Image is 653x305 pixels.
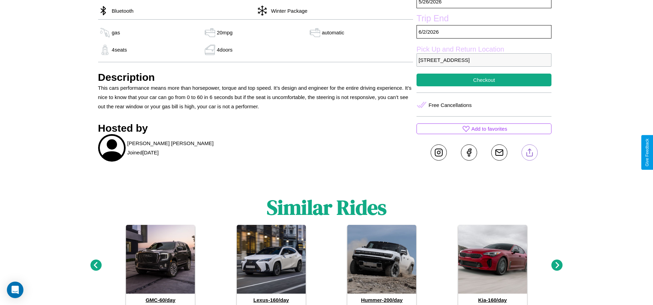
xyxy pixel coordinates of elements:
p: Bluetooth [108,6,134,15]
img: gas [203,28,217,38]
p: Joined [DATE] [127,148,159,157]
p: Free Cancellations [429,100,472,110]
p: 4 doors [217,45,233,54]
p: [PERSON_NAME] [PERSON_NAME] [127,139,214,148]
p: 4 seats [112,45,127,54]
button: Add to favorites [417,123,551,134]
h3: Description [98,72,413,83]
p: Add to favorites [471,124,507,133]
h3: Hosted by [98,122,413,134]
label: Trip End [417,13,551,25]
h1: Similar Rides [267,193,387,221]
img: gas [203,45,217,55]
div: Open Intercom Messenger [7,282,23,298]
p: automatic [322,28,344,37]
p: 6 / 2 / 2026 [417,25,551,39]
label: Pick Up and Return Location [417,45,551,53]
img: gas [308,28,322,38]
button: Checkout [417,74,551,86]
img: gas [98,45,112,55]
p: gas [112,28,120,37]
p: Winter Package [267,6,307,15]
p: This cars performance means more than horsepower, torque and top speed. It’s design and engineer ... [98,83,413,111]
div: Give Feedback [645,139,650,166]
img: gas [98,28,112,38]
p: [STREET_ADDRESS] [417,53,551,67]
p: 20 mpg [217,28,233,37]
